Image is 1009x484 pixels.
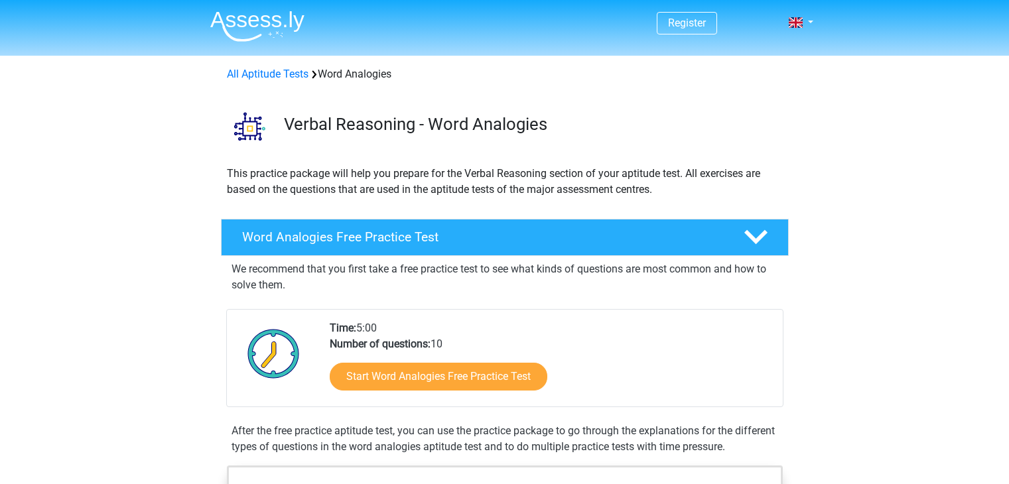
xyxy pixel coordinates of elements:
h3: Verbal Reasoning - Word Analogies [284,114,778,135]
a: Register [668,17,706,29]
img: word analogies [222,98,278,154]
img: Clock [240,320,307,387]
p: This practice package will help you prepare for the Verbal Reasoning section of your aptitude tes... [227,166,783,198]
div: After the free practice aptitude test, you can use the practice package to go through the explana... [226,423,783,455]
b: Time: [330,322,356,334]
p: We recommend that you first take a free practice test to see what kinds of questions are most com... [232,261,778,293]
a: Word Analogies Free Practice Test [216,219,794,256]
a: Start Word Analogies Free Practice Test [330,363,547,391]
div: 5:00 10 [320,320,782,406]
div: Word Analogies [222,66,788,82]
img: Assessly [210,11,304,42]
a: All Aptitude Tests [227,68,308,80]
h4: Word Analogies Free Practice Test [242,229,722,245]
b: Number of questions: [330,337,431,350]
